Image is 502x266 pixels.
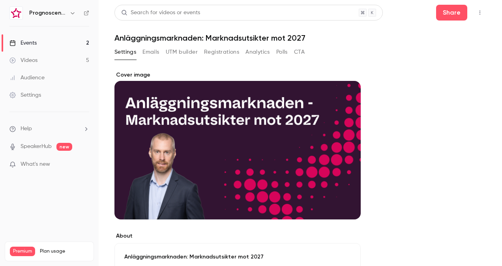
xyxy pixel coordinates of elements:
[9,74,45,82] div: Audience
[29,9,66,17] h6: Prognoscentret | Powered by Hubexo
[9,91,41,99] div: Settings
[40,248,89,255] span: Plan usage
[21,160,50,169] span: What's new
[21,142,52,151] a: SpeakerHub
[9,39,37,47] div: Events
[142,46,159,58] button: Emails
[9,125,89,133] li: help-dropdown-opener
[80,161,89,168] iframe: Noticeable Trigger
[10,7,22,19] img: Prognoscentret | Powered by Hubexo
[276,46,288,58] button: Polls
[10,247,35,256] span: Premium
[294,46,305,58] button: CTA
[166,46,198,58] button: UTM builder
[56,143,72,151] span: new
[114,46,136,58] button: Settings
[121,9,200,17] div: Search for videos or events
[114,71,361,79] label: Cover image
[114,232,361,240] label: About
[436,5,467,21] button: Share
[204,46,239,58] button: Registrations
[21,125,32,133] span: Help
[245,46,270,58] button: Analytics
[9,56,37,64] div: Videos
[114,33,486,43] h1: Anläggningsmarknaden: Marknadsutsikter mot 2027
[114,71,361,219] section: Cover image
[124,253,351,261] p: Anläggningsmarknaden: Marknadsutsikter mot 2027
